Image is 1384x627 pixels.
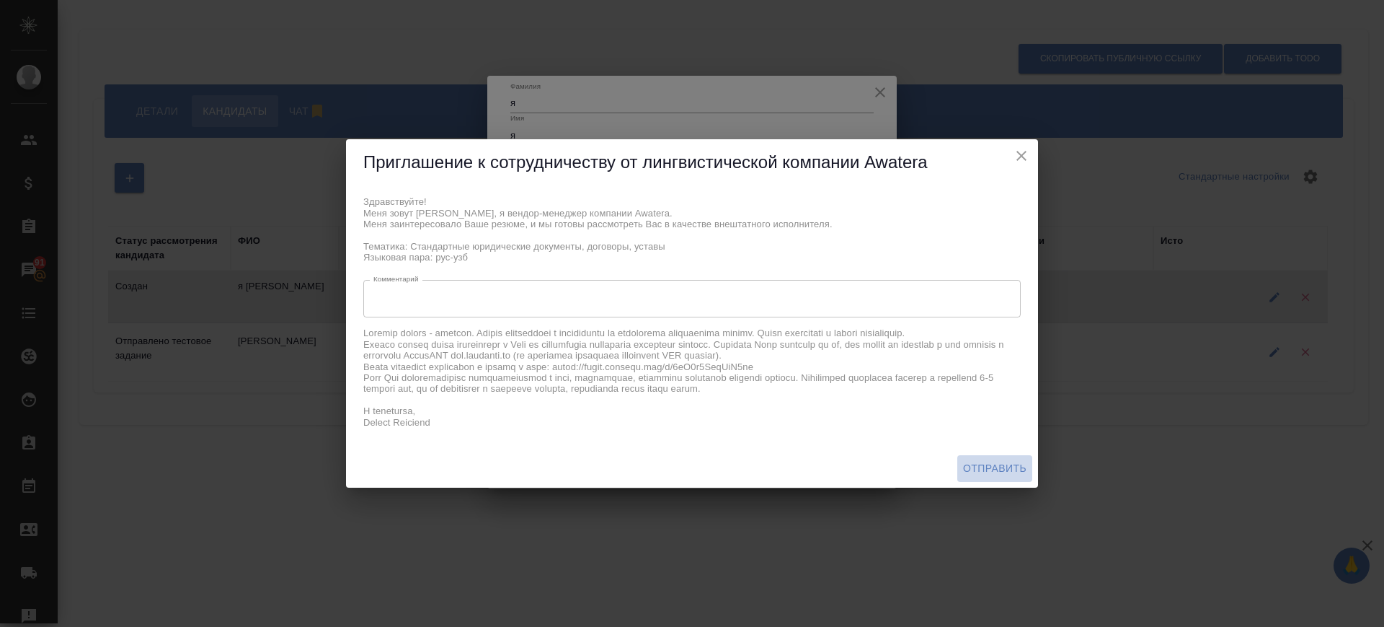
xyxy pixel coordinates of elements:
[363,328,1021,439] textarea: Loremip dolors - ametcon. Adipis elitseddoei t incididuntu la etdolorema aliquaenima minimv. Quis...
[363,196,1021,263] textarea: Здравствуйте! Меня зовут [PERSON_NAME], я вендор-менеджер компании Awatera. Меня заинтересовало В...
[1011,145,1032,167] button: close
[963,460,1026,478] span: Отправить
[957,455,1032,482] button: Отправить
[363,152,928,172] span: Приглашение к сотрудничеству от лингвистической компании Awatera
